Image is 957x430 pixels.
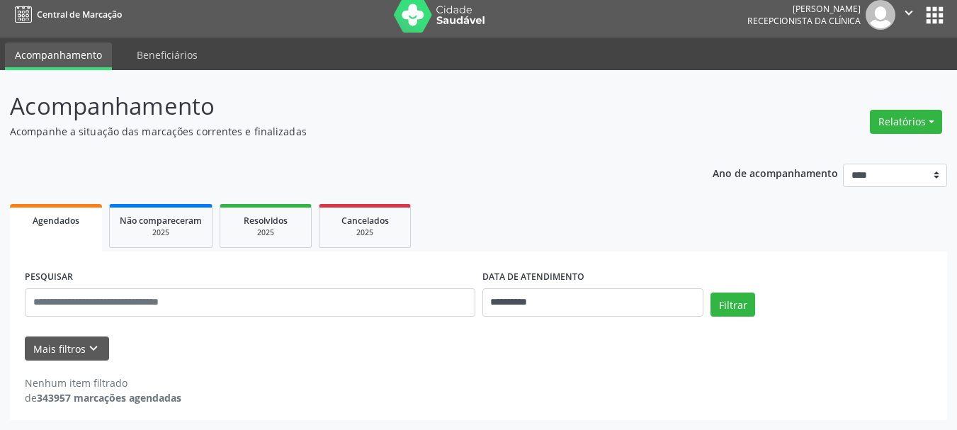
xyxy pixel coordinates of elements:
div: [PERSON_NAME] [747,3,861,15]
p: Ano de acompanhamento [713,164,838,181]
label: DATA DE ATENDIMENTO [482,266,584,288]
button: Relatórios [870,110,942,134]
p: Acompanhamento [10,89,666,124]
a: Central de Marcação [10,3,122,26]
span: Central de Marcação [37,9,122,21]
span: Recepcionista da clínica [747,15,861,27]
i:  [901,5,917,21]
i: keyboard_arrow_down [86,341,101,356]
a: Acompanhamento [5,43,112,70]
span: Não compareceram [120,215,202,227]
span: Cancelados [341,215,389,227]
span: Resolvidos [244,215,288,227]
div: 2025 [329,227,400,238]
a: Beneficiários [127,43,208,67]
div: de [25,390,181,405]
span: Agendados [33,215,79,227]
button: apps [922,3,947,28]
div: Nenhum item filtrado [25,375,181,390]
div: 2025 [120,227,202,238]
button: Mais filtroskeyboard_arrow_down [25,336,109,361]
button: Filtrar [710,293,755,317]
label: PESQUISAR [25,266,73,288]
div: 2025 [230,227,301,238]
p: Acompanhe a situação das marcações correntes e finalizadas [10,124,666,139]
strong: 343957 marcações agendadas [37,391,181,404]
